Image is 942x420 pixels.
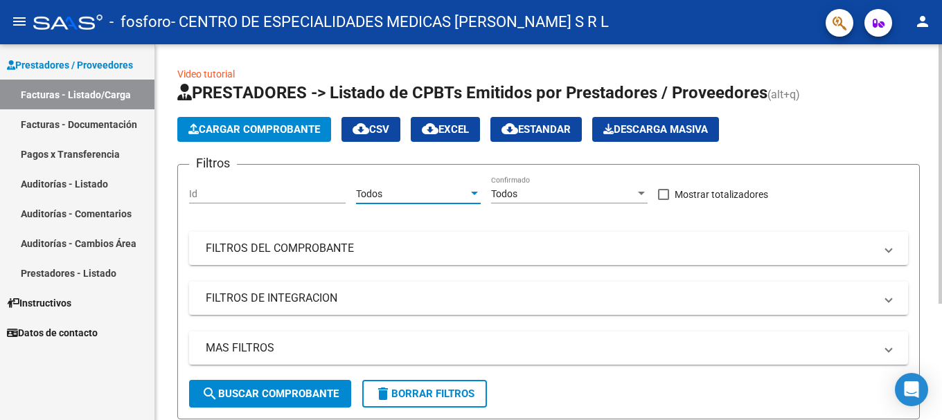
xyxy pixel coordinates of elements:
[7,295,71,311] span: Instructivos
[341,117,400,142] button: CSV
[189,154,237,173] h3: Filtros
[188,123,320,136] span: Cargar Comprobante
[422,123,469,136] span: EXCEL
[7,57,133,73] span: Prestadores / Proveedores
[177,69,235,80] a: Video tutorial
[592,117,719,142] button: Descarga Masiva
[7,325,98,340] span: Datos de contacto
[206,241,875,256] mat-panel-title: FILTROS DEL COMPROBANTE
[353,123,389,136] span: CSV
[177,117,331,142] button: Cargar Comprobante
[189,282,908,315] mat-expansion-panel-header: FILTROS DE INTEGRACION
[490,117,582,142] button: Estandar
[767,88,800,101] span: (alt+q)
[206,340,875,356] mat-panel-title: MAS FILTROS
[375,387,474,400] span: Borrar Filtros
[189,232,908,265] mat-expansion-panel-header: FILTROS DEL COMPROBANTE
[895,373,928,406] div: Open Intercom Messenger
[202,385,218,402] mat-icon: search
[914,13,931,30] mat-icon: person
[109,7,171,37] span: - fosforo
[422,120,438,137] mat-icon: cloud_download
[189,331,908,365] mat-expansion-panel-header: MAS FILTROS
[189,380,351,408] button: Buscar Comprobante
[206,291,875,306] mat-panel-title: FILTROS DE INTEGRACION
[171,7,609,37] span: - CENTRO DE ESPECIALIDADES MEDICAS [PERSON_NAME] S R L
[362,380,487,408] button: Borrar Filtros
[375,385,391,402] mat-icon: delete
[592,117,719,142] app-download-masive: Descarga masiva de comprobantes (adjuntos)
[675,186,768,203] span: Mostrar totalizadores
[501,123,571,136] span: Estandar
[411,117,480,142] button: EXCEL
[202,387,339,400] span: Buscar Comprobante
[353,120,369,137] mat-icon: cloud_download
[356,188,382,199] span: Todos
[11,13,28,30] mat-icon: menu
[491,188,517,199] span: Todos
[603,123,708,136] span: Descarga Masiva
[501,120,518,137] mat-icon: cloud_download
[177,83,767,102] span: PRESTADORES -> Listado de CPBTs Emitidos por Prestadores / Proveedores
